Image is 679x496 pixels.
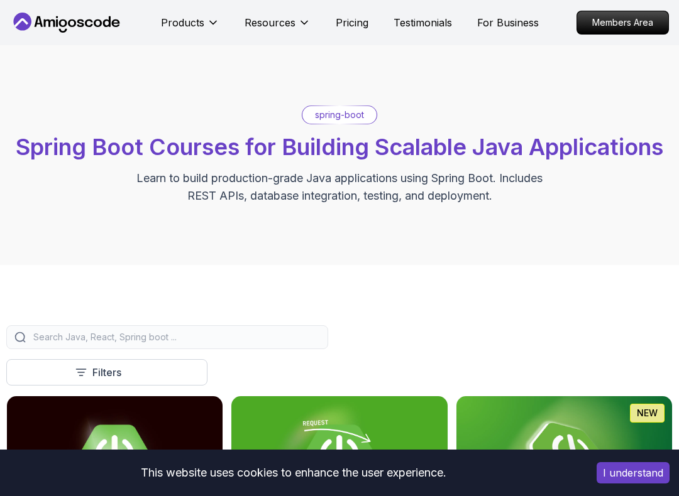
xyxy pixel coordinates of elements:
[128,170,551,205] p: Learn to build production-grade Java applications using Spring Boot. Includes REST APIs, database...
[477,15,539,30] a: For Business
[336,15,368,30] a: Pricing
[245,15,295,30] p: Resources
[577,11,668,34] p: Members Area
[92,365,121,380] p: Filters
[597,462,670,483] button: Accept cookies
[315,109,364,121] p: spring-boot
[161,15,219,40] button: Products
[16,133,663,161] span: Spring Boot Courses for Building Scalable Java Applications
[161,15,204,30] p: Products
[394,15,452,30] a: Testimonials
[9,459,578,487] div: This website uses cookies to enhance the user experience.
[637,407,658,419] p: NEW
[31,331,320,343] input: Search Java, React, Spring boot ...
[245,15,311,40] button: Resources
[577,11,669,35] a: Members Area
[6,359,207,385] button: Filters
